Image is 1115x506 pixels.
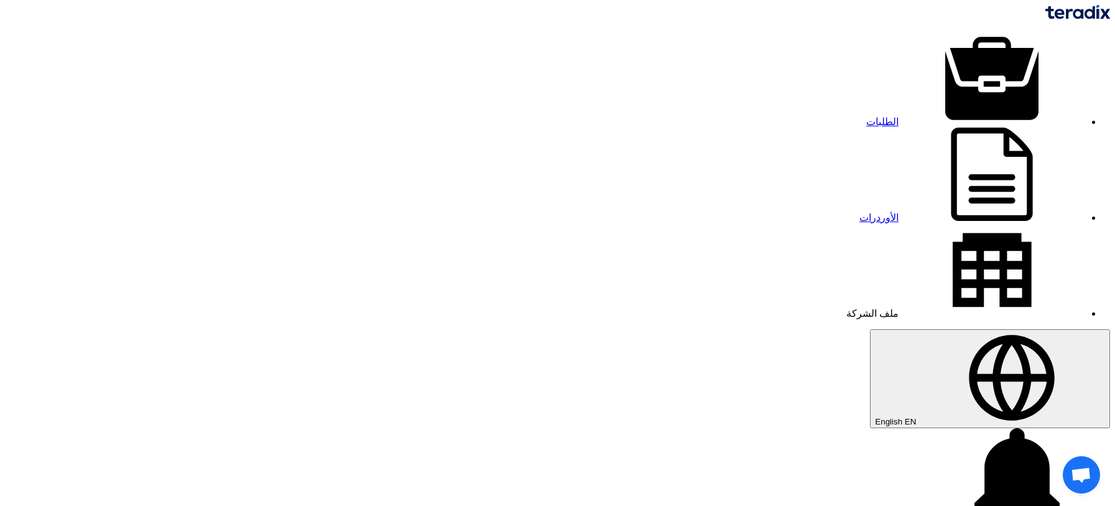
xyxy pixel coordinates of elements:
a: Open chat [1063,456,1100,494]
span: EN [905,417,917,426]
a: الأوردرات [859,212,1085,223]
img: Teradix logo [1045,5,1110,19]
button: English EN [870,329,1110,428]
span: English [875,417,902,426]
a: الطلبات [866,116,1085,127]
a: ملف الشركة [846,308,1085,319]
